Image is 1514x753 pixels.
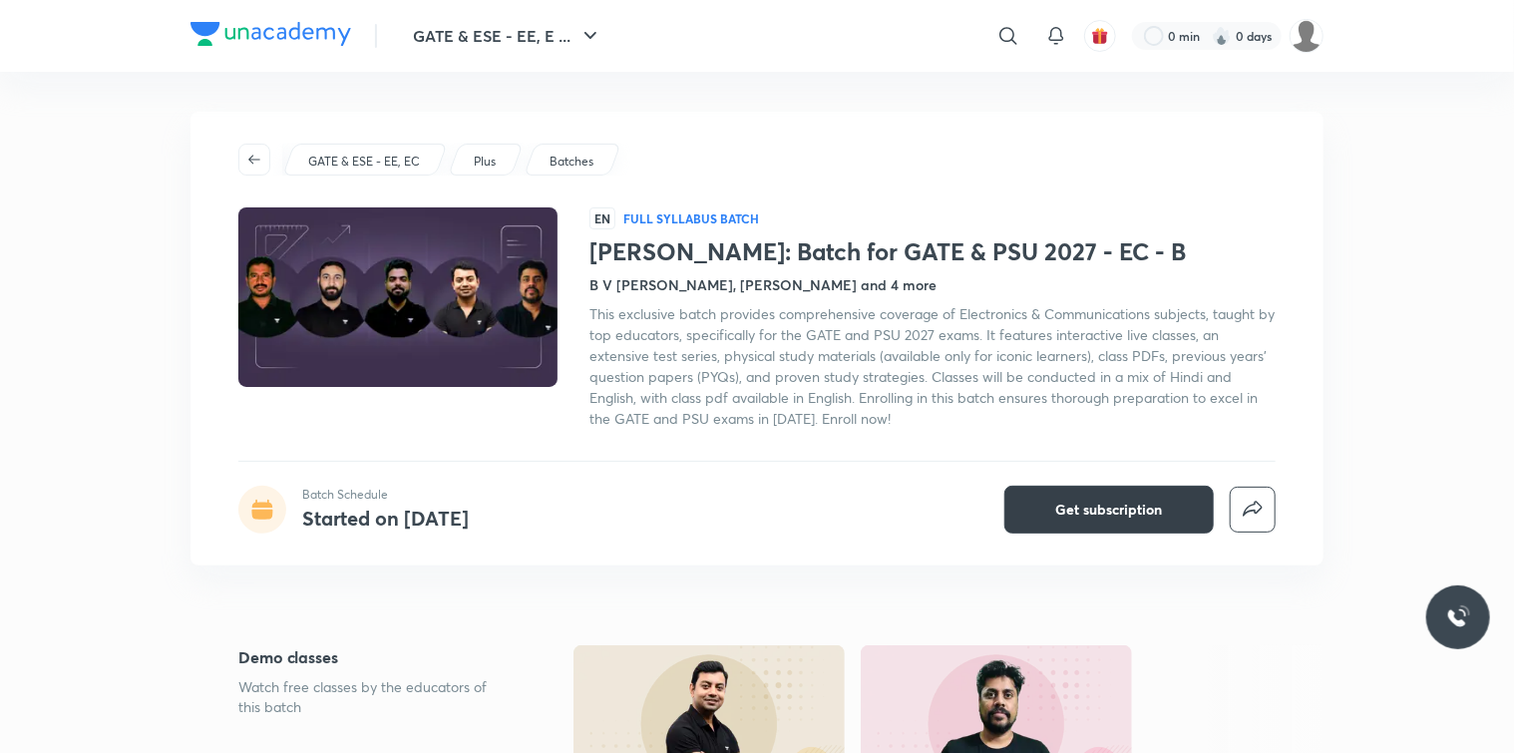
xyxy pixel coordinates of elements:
span: EN [589,207,615,229]
p: Full Syllabus Batch [623,210,759,226]
img: streak [1212,26,1232,46]
a: Company Logo [190,22,351,51]
span: Get subscription [1056,500,1163,520]
button: Get subscription [1004,486,1214,534]
span: This exclusive batch provides comprehensive coverage of Electronics & Communications subjects, ta... [589,304,1275,428]
img: Company Logo [190,22,351,46]
a: GATE & ESE - EE, EC [305,153,424,171]
p: GATE & ESE - EE, EC [308,153,420,171]
h4: Started on [DATE] [302,505,469,532]
h5: Demo classes [238,645,510,669]
p: Batch Schedule [302,486,469,504]
p: Plus [474,153,496,171]
a: Batches [547,153,597,171]
p: Watch free classes by the educators of this batch [238,677,510,717]
img: Thumbnail [235,205,561,389]
h4: B V [PERSON_NAME], [PERSON_NAME] and 4 more [589,274,937,295]
img: ttu [1446,605,1470,629]
button: avatar [1084,20,1116,52]
a: Plus [471,153,500,171]
h1: [PERSON_NAME]: Batch for GATE & PSU 2027 - EC - B [589,237,1276,266]
img: avatar [1091,27,1109,45]
p: Batches [550,153,593,171]
button: GATE & ESE - EE, E ... [401,16,614,56]
img: Ayush sharma [1290,19,1324,53]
